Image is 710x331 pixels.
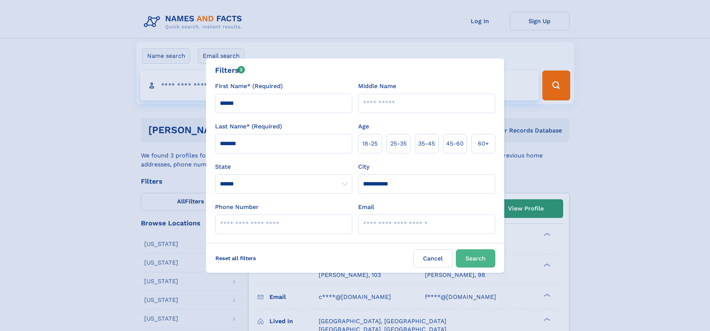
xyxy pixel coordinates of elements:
label: Cancel [413,249,453,268]
label: City [358,162,369,171]
label: Phone Number [215,203,259,212]
label: Middle Name [358,82,396,91]
span: 18‑25 [362,139,378,148]
label: Last Name* (Required) [215,122,282,131]
span: 35‑45 [418,139,435,148]
button: Search [456,249,495,268]
span: 25‑35 [390,139,407,148]
label: State [215,162,352,171]
div: Filters [215,65,245,76]
label: Reset all filters [211,249,261,267]
label: Email [358,203,374,212]
span: 60+ [478,139,489,148]
label: Age [358,122,369,131]
label: First Name* (Required) [215,82,283,91]
span: 45‑60 [446,139,464,148]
